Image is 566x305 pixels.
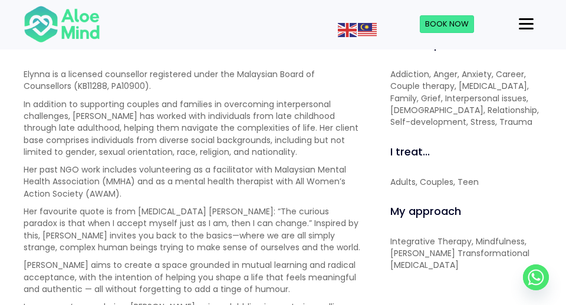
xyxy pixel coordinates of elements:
[420,15,474,33] a: Book Now
[390,68,539,128] span: Addiction, Anger, Anxiety, Career, Couple therapy, [MEDICAL_DATA], Family, Grief, Interpersonal i...
[425,18,469,29] span: Book Now
[24,164,364,200] p: Her past NGO work includes volunteering as a facilitator with Malaysian Mental Health Association...
[390,204,461,218] span: My approach
[24,68,364,92] p: Elynna is a licensed counsellor registered under the Malaysian Board of Counsellors (KB11288, PA1...
[514,14,538,34] button: Menu
[24,205,364,253] p: Her favourite quote is from [MEDICAL_DATA] [PERSON_NAME]: “The curious paradox is that when I acc...
[24,98,364,158] p: In addition to supporting couples and families in overcoming interpersonal challenges, [PERSON_NA...
[24,5,100,44] img: Aloe mind Logo
[358,23,377,37] img: ms
[390,236,542,271] p: Integrative Therapy, Mindfulness, [PERSON_NAME] Transformational [MEDICAL_DATA]
[358,24,378,35] a: Malay
[24,259,364,295] p: [PERSON_NAME] aims to create a space grounded in mutual learning and radical acceptance, with the...
[338,23,357,37] img: en
[390,144,430,159] span: I treat...
[390,176,542,188] div: Adults, Couples, Teen
[338,24,358,35] a: English
[523,264,549,290] a: Whatsapp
